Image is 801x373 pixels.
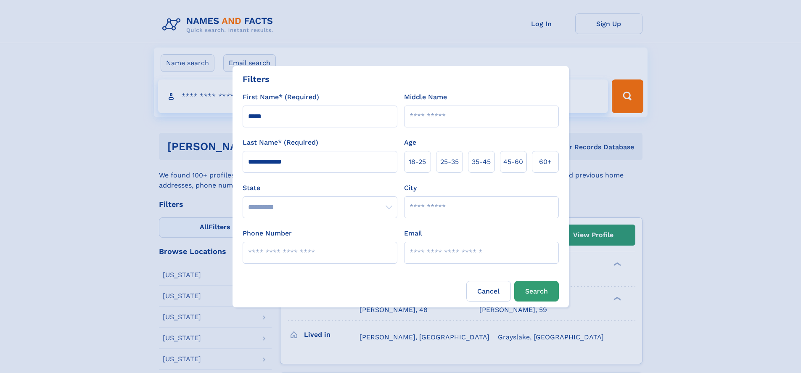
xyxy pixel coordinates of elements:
label: Age [404,138,416,148]
span: 35‑45 [472,157,491,167]
span: 25‑35 [440,157,459,167]
label: Email [404,228,422,238]
span: 18‑25 [409,157,426,167]
span: 60+ [539,157,552,167]
label: Phone Number [243,228,292,238]
span: 45‑60 [503,157,523,167]
label: First Name* (Required) [243,92,319,102]
button: Search [514,281,559,302]
label: City [404,183,417,193]
label: Middle Name [404,92,447,102]
div: Filters [243,73,270,85]
label: State [243,183,397,193]
label: Last Name* (Required) [243,138,318,148]
label: Cancel [466,281,511,302]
